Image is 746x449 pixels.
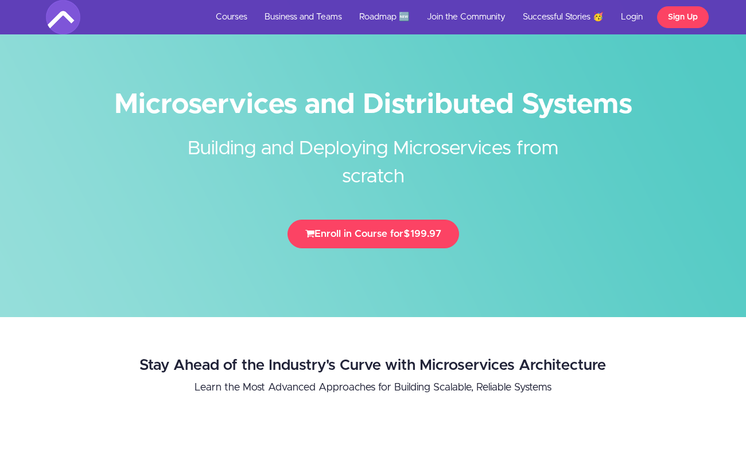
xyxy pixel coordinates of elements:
[46,92,700,118] h1: Microservices and Distributed Systems
[127,380,619,396] p: Learn the Most Advanced Approaches for Building Scalable, Reliable Systems
[158,118,588,191] h2: Building and Deploying Microservices from scratch
[657,6,709,28] a: Sign Up
[127,357,619,374] h2: Stay Ahead of the Industry's Curve with Microservices Architecture
[403,229,441,239] span: $199.97
[287,220,459,248] button: Enroll in Course for$199.97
